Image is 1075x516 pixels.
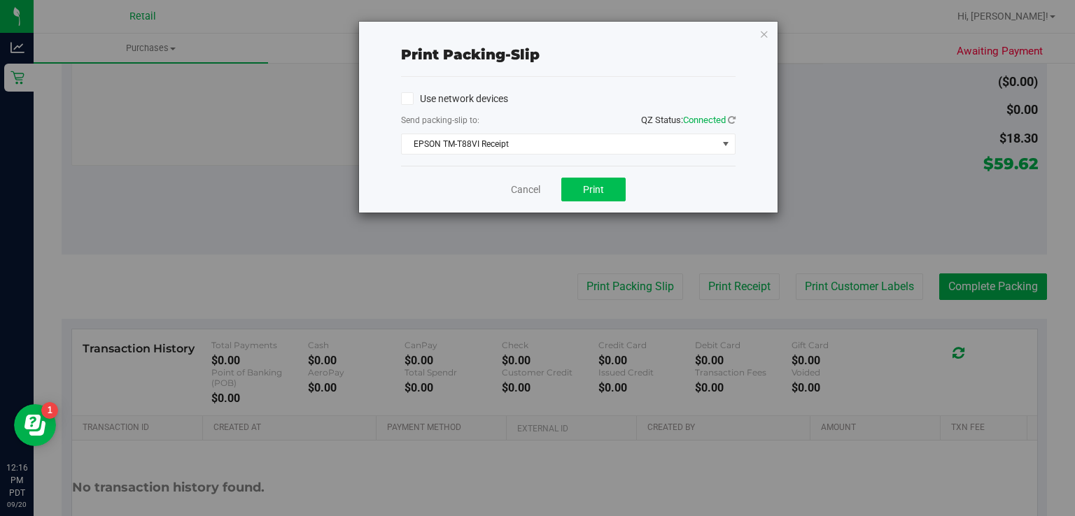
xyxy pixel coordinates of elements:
[401,92,508,106] label: Use network devices
[641,115,736,125] span: QZ Status:
[511,182,540,197] a: Cancel
[401,46,540,63] span: Print packing-slip
[402,134,717,154] span: EPSON TM-T88VI Receipt
[717,134,734,154] span: select
[583,184,604,195] span: Print
[14,404,56,446] iframe: Resource center
[683,115,726,125] span: Connected
[561,178,626,201] button: Print
[41,402,58,419] iframe: Resource center unread badge
[401,114,479,127] label: Send packing-slip to:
